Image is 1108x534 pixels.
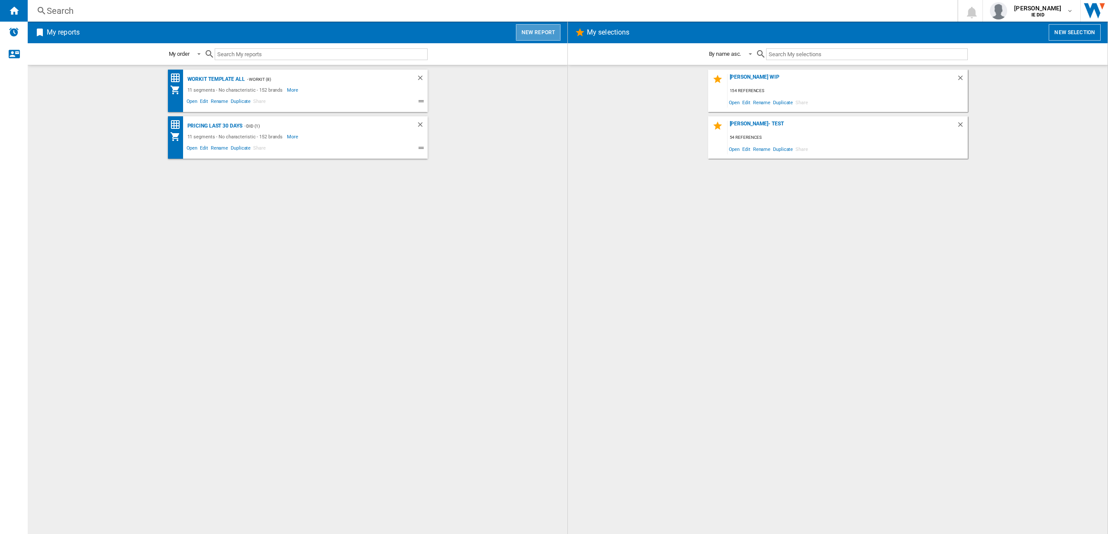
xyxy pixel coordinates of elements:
[728,96,741,108] span: Open
[209,144,229,154] span: Rename
[170,85,185,95] div: My Assortment
[741,143,752,155] span: Edit
[585,24,631,41] h2: My selections
[185,85,287,95] div: 11 segments - No characteristic - 152 brands
[728,74,957,86] div: [PERSON_NAME] WIP
[199,144,209,154] span: Edit
[170,73,185,83] div: Price Matrix
[728,143,741,155] span: Open
[287,85,300,95] span: More
[9,27,19,37] img: alerts-logo.svg
[516,24,560,41] button: New report
[1049,24,1101,41] button: New selection
[242,121,399,131] div: - DID (1)
[185,74,245,85] div: Workit Template All
[185,97,199,108] span: Open
[416,121,428,131] div: Delete
[741,96,752,108] span: Edit
[185,144,199,154] span: Open
[170,131,185,142] div: My Assortment
[990,2,1007,19] img: profile.jpg
[957,74,968,86] div: Delete
[252,97,267,108] span: Share
[752,143,772,155] span: Rename
[772,143,794,155] span: Duplicate
[728,132,968,143] div: 54 references
[287,131,300,142] span: More
[772,96,794,108] span: Duplicate
[794,143,809,155] span: Share
[185,131,287,142] div: 11 segments - No characteristic - 152 brands
[170,119,185,130] div: Price Matrix
[169,51,190,57] div: My order
[229,144,252,154] span: Duplicate
[1014,4,1061,13] span: [PERSON_NAME]
[252,144,267,154] span: Share
[728,121,957,132] div: [PERSON_NAME]- Test
[416,74,428,85] div: Delete
[245,74,399,85] div: - Workit (8)
[766,48,967,60] input: Search My selections
[709,51,741,57] div: By name asc.
[209,97,229,108] span: Rename
[1031,12,1044,18] b: IE DID
[229,97,252,108] span: Duplicate
[199,97,209,108] span: Edit
[794,96,809,108] span: Share
[185,121,242,131] div: Pricing Last 30 days
[728,86,968,96] div: 154 references
[752,96,772,108] span: Rename
[45,24,81,41] h2: My reports
[957,121,968,132] div: Delete
[47,5,935,17] div: Search
[215,48,428,60] input: Search My reports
